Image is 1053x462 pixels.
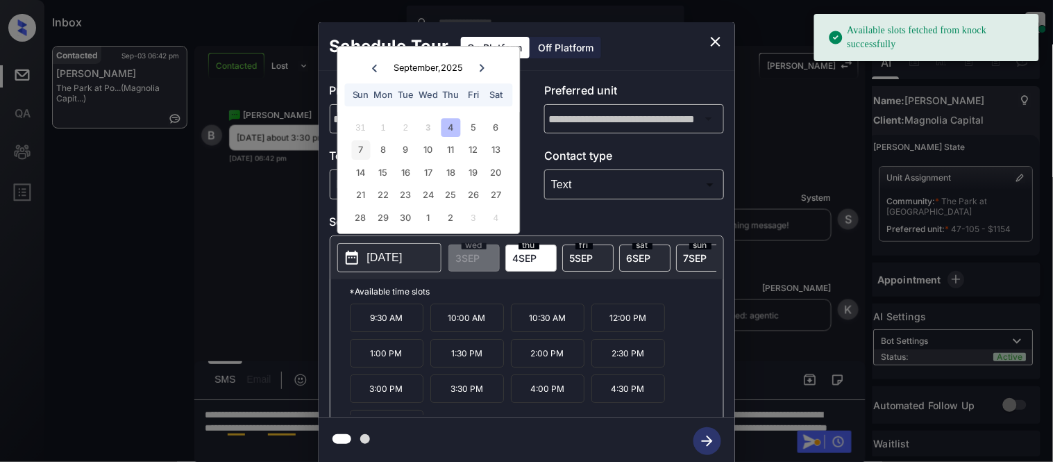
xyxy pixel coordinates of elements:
p: 3:00 PM [350,374,423,403]
div: Choose Monday, September 8th, 2025 [374,141,393,160]
div: September , 2025 [394,63,463,73]
div: date-select [676,245,727,272]
div: Sat [487,85,505,104]
div: Choose Monday, September 22nd, 2025 [374,186,393,205]
div: Mon [374,85,393,104]
p: 4:30 PM [591,374,665,403]
div: Sun [351,85,370,104]
div: In Person [333,173,506,196]
div: Choose Friday, September 19th, 2025 [464,163,483,182]
div: Choose Sunday, September 7th, 2025 [351,141,370,160]
div: Choose Thursday, September 4th, 2025 [441,118,460,137]
div: Choose Friday, September 12th, 2025 [464,141,483,160]
div: Not available Sunday, August 31st, 2025 [351,118,370,137]
div: Choose Wednesday, September 10th, 2025 [419,141,438,160]
div: Off Platform [532,37,601,58]
div: Choose Monday, September 29th, 2025 [374,208,393,227]
p: 2:00 PM [511,339,584,368]
p: Tour type [330,147,509,170]
div: Choose Thursday, September 11th, 2025 [441,141,460,160]
div: Choose Sunday, September 21st, 2025 [351,186,370,205]
p: 10:30 AM [511,304,584,332]
div: Choose Monday, September 15th, 2025 [374,163,393,182]
p: 1:00 PM [350,339,423,368]
div: Choose Friday, September 5th, 2025 [464,118,483,137]
div: Choose Wednesday, October 1st, 2025 [419,208,438,227]
div: month 2025-09 [342,116,515,229]
div: Tue [396,85,415,104]
div: Available slots fetched from knock successfully [828,18,1028,57]
div: Not available Monday, September 1st, 2025 [374,118,393,137]
p: 2:30 PM [591,339,665,368]
div: Choose Thursday, September 25th, 2025 [441,186,460,205]
p: Select slot [330,213,724,236]
div: Choose Thursday, September 18th, 2025 [441,163,460,182]
span: sat [632,241,652,249]
div: Not available Wednesday, September 3rd, 2025 [419,118,438,137]
p: Contact type [544,147,724,170]
div: Choose Tuesday, September 16th, 2025 [396,163,415,182]
div: Fri [464,85,483,104]
p: 3:30 PM [430,374,504,403]
span: thu [519,241,539,249]
h2: Schedule Tour [319,22,460,71]
div: Choose Tuesday, September 23rd, 2025 [396,186,415,205]
button: btn-next [685,423,730,459]
div: Not available Tuesday, September 2nd, 2025 [396,118,415,137]
p: 4:00 PM [511,374,584,403]
p: Preferred unit [544,82,724,104]
div: Choose Wednesday, September 24th, 2025 [419,186,438,205]
div: date-select [619,245,671,272]
div: date-select [505,245,557,272]
div: Not available Friday, October 3rd, 2025 [464,208,483,227]
div: Choose Saturday, September 20th, 2025 [487,163,505,182]
div: Choose Saturday, September 27th, 2025 [487,186,505,205]
span: fri [575,241,593,249]
p: *Available time slots [350,279,723,304]
span: 5 SEP [570,252,593,264]
div: Choose Tuesday, September 30th, 2025 [396,208,415,227]
span: 7 SEP [684,252,707,264]
p: 12:00 PM [591,304,665,332]
p: 5:00 PM [350,410,423,438]
div: Not available Saturday, October 4th, 2025 [487,208,505,227]
p: 10:00 AM [430,304,504,332]
div: Choose Sunday, September 28th, 2025 [351,208,370,227]
p: 9:30 AM [350,304,423,332]
div: date-select [562,245,614,272]
div: Choose Wednesday, September 17th, 2025 [419,163,438,182]
span: 4 SEP [513,252,537,264]
div: Choose Sunday, September 14th, 2025 [351,163,370,182]
div: Text [548,173,721,196]
div: On Platform [461,37,530,58]
button: close [702,28,730,56]
div: Choose Tuesday, September 9th, 2025 [396,141,415,160]
div: Thu [441,85,460,104]
button: [DATE] [337,243,441,272]
span: 6 SEP [627,252,651,264]
div: Choose Friday, September 26th, 2025 [464,186,483,205]
p: 1:30 PM [430,339,504,368]
p: [DATE] [367,249,403,266]
div: Choose Saturday, September 13th, 2025 [487,141,505,160]
span: sun [689,241,711,249]
p: Preferred community [330,82,509,104]
div: Wed [419,85,438,104]
div: Choose Thursday, October 2nd, 2025 [441,208,460,227]
div: Choose Saturday, September 6th, 2025 [487,118,505,137]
